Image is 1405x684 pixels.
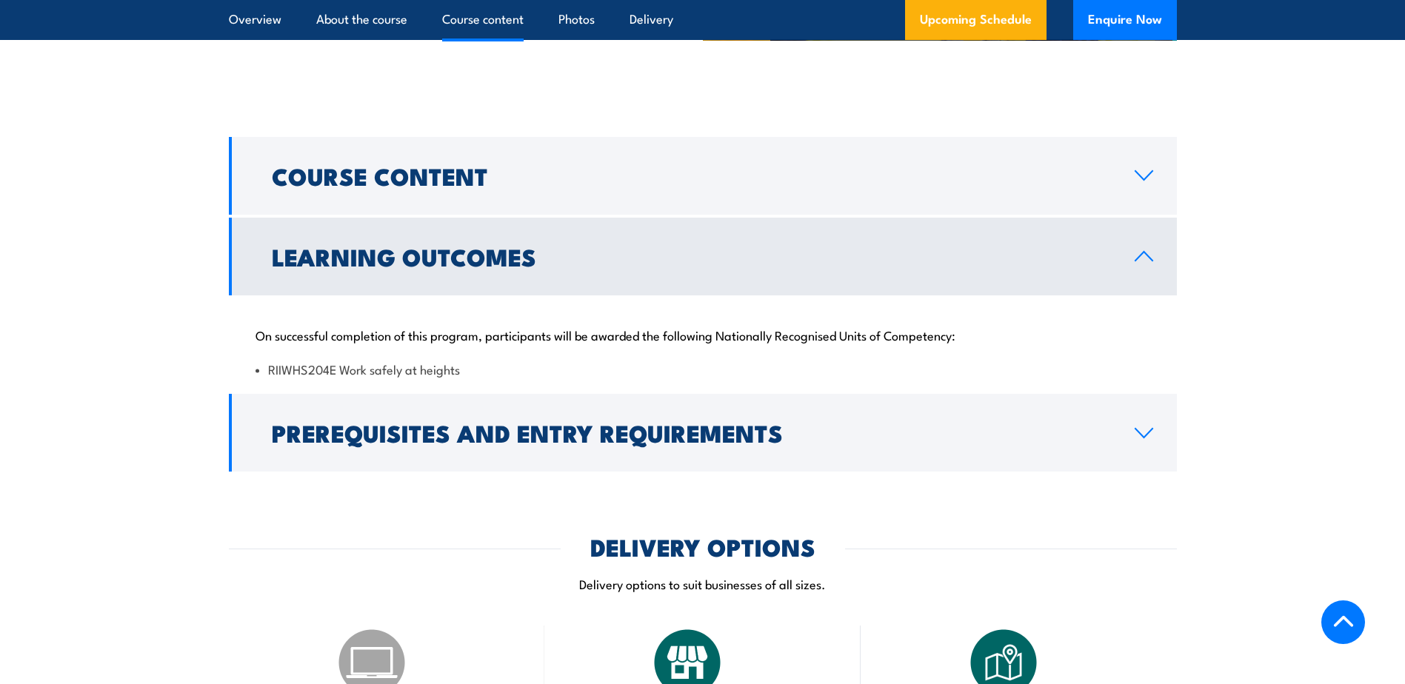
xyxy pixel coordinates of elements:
[256,361,1150,378] li: RIIWHS204E Work safely at heights
[272,165,1111,186] h2: Course Content
[590,536,815,557] h2: DELIVERY OPTIONS
[229,137,1177,215] a: Course Content
[229,575,1177,592] p: Delivery options to suit businesses of all sizes.
[229,394,1177,472] a: Prerequisites and Entry Requirements
[272,246,1111,266] h2: Learning Outcomes
[229,218,1177,295] a: Learning Outcomes
[272,422,1111,443] h2: Prerequisites and Entry Requirements
[256,327,1150,342] p: On successful completion of this program, participants will be awarded the following Nationally R...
